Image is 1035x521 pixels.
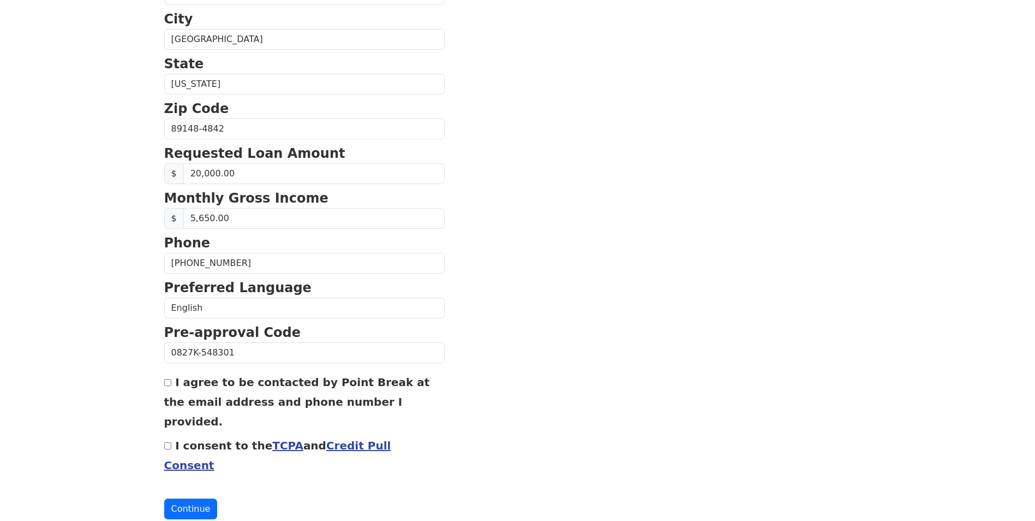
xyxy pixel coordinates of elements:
input: Zip Code [164,119,445,139]
strong: Preferred Language [164,280,312,295]
label: I agree to be contacted by Point Break at the email address and phone number I provided. [164,376,430,428]
input: Pre-approval Code [164,342,445,363]
input: Requested Loan Amount [183,163,445,184]
strong: Pre-approval Code [164,325,301,340]
input: Phone [164,253,445,274]
input: Monthly Gross Income [183,208,445,229]
strong: State [164,56,204,72]
button: Continue [164,499,218,519]
span: $ [164,163,184,184]
a: TCPA [272,439,303,452]
strong: City [164,11,193,27]
strong: Phone [164,235,211,251]
strong: Zip Code [164,101,229,116]
span: $ [164,208,184,229]
p: Monthly Gross Income [164,188,445,208]
label: I consent to the and [164,439,391,472]
input: City [164,29,445,50]
strong: Requested Loan Amount [164,146,345,161]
